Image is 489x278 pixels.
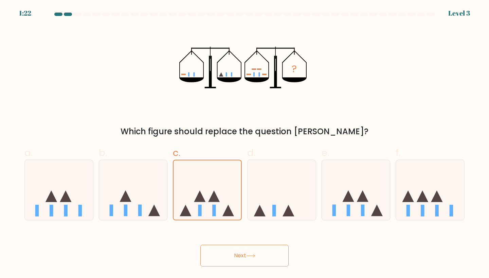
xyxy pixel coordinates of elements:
[19,8,31,18] div: 1:22
[99,146,107,159] span: b.
[24,146,33,159] span: a.
[247,146,255,159] span: d.
[322,146,329,159] span: e.
[396,146,400,159] span: f.
[200,245,289,266] button: Next
[173,146,180,159] span: c.
[29,125,460,138] div: Which figure should replace the question [PERSON_NAME]?
[448,8,470,18] div: Level 3
[292,62,297,76] tspan: ?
